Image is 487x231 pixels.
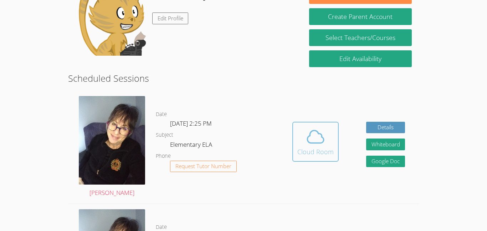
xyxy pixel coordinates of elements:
[292,122,339,162] button: Cloud Room
[170,140,214,152] dd: Elementary ELA
[68,71,419,85] h2: Scheduled Sessions
[309,8,412,25] button: Create Parent Account
[366,156,405,167] a: Google Doc
[170,119,212,127] span: [DATE] 2:25 PM
[366,122,405,134] a: Details
[79,96,145,185] img: avatar.png
[156,152,171,161] dt: Phone
[156,131,173,140] dt: Subject
[156,110,167,119] dt: Date
[366,139,405,150] button: Whiteboard
[297,147,334,157] div: Cloud Room
[309,50,412,67] a: Edit Availability
[170,161,237,172] button: Request Tutor Number
[175,164,231,169] span: Request Tutor Number
[309,29,412,46] a: Select Teachers/Courses
[152,12,189,24] a: Edit Profile
[79,96,145,198] a: [PERSON_NAME]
